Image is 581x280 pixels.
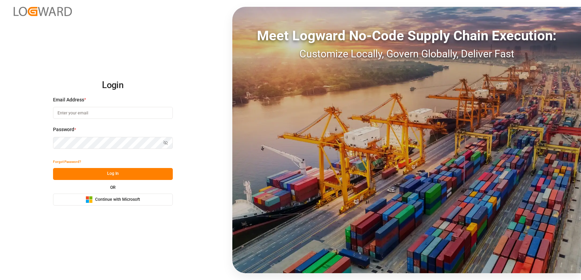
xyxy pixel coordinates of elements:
[14,7,72,16] img: Logward_new_orange.png
[53,74,173,96] h2: Login
[232,46,581,61] div: Customize Locally, Govern Globally, Deliver Fast
[53,96,84,103] span: Email Address
[53,156,81,168] button: Forgot Password?
[95,197,140,203] span: Continue with Microsoft
[53,194,173,206] button: Continue with Microsoft
[53,126,74,133] span: Password
[53,107,173,119] input: Enter your email
[53,168,173,180] button: Log In
[110,185,116,190] small: OR
[232,26,581,46] div: Meet Logward No-Code Supply Chain Execution:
